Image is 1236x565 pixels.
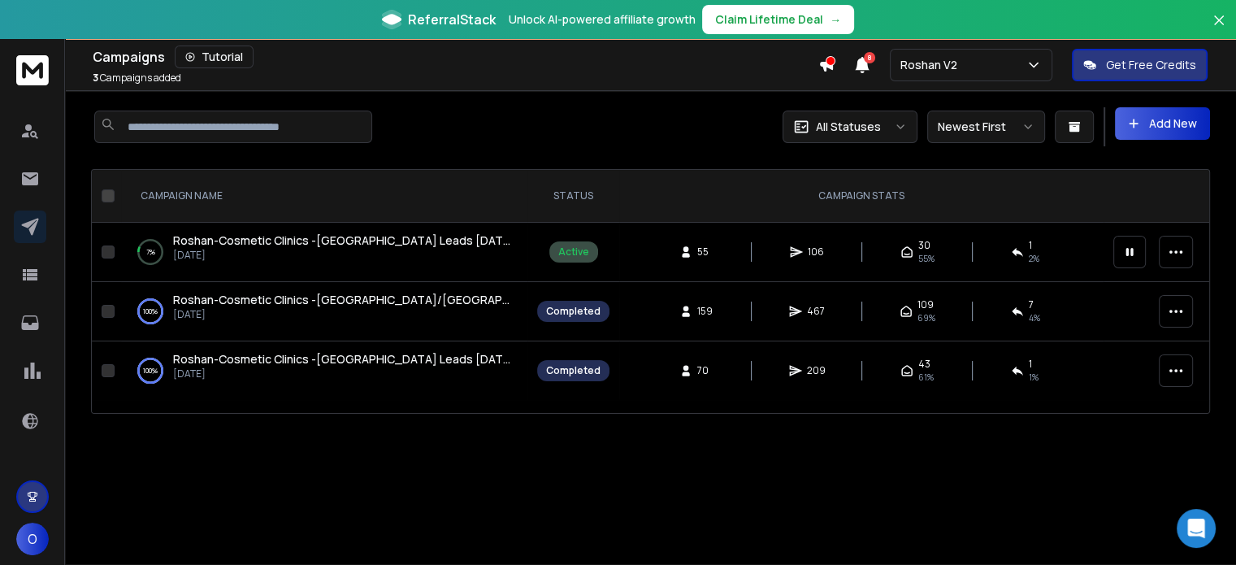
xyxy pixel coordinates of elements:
[1029,371,1039,384] span: 1 %
[173,249,511,262] p: [DATE]
[93,46,818,68] div: Campaigns
[697,305,713,318] span: 159
[864,52,875,63] span: 8
[121,223,527,282] td: 7%Roshan-Cosmetic Clinics -[GEOGRAPHIC_DATA] Leads [DATE][DATE]
[121,341,527,401] td: 100%Roshan-Cosmetic Clinics -[GEOGRAPHIC_DATA] Leads [DATE][DATE]
[900,57,964,73] p: Roshan V2
[173,292,511,308] a: Roshan-Cosmetic Clinics -[GEOGRAPHIC_DATA]/[GEOGRAPHIC_DATA]) Leads [DATE]
[697,246,713,259] span: 55
[546,305,601,318] div: Completed
[808,246,824,259] span: 106
[121,170,527,223] th: CAMPAIGN NAME
[918,239,930,252] span: 30
[918,371,934,384] span: 61 %
[1029,252,1039,265] span: 2 %
[93,71,98,85] span: 3
[121,282,527,341] td: 100%Roshan-Cosmetic Clinics -[GEOGRAPHIC_DATA]/[GEOGRAPHIC_DATA]) Leads [DATE][DATE]
[143,303,158,319] p: 100 %
[619,170,1104,223] th: CAMPAIGN STATS
[546,364,601,377] div: Completed
[917,298,934,311] span: 109
[697,364,713,377] span: 70
[173,308,511,321] p: [DATE]
[1177,509,1216,548] div: Open Intercom Messenger
[927,111,1045,143] button: Newest First
[917,311,935,324] span: 69 %
[1115,107,1210,140] button: Add New
[143,363,158,379] p: 100 %
[816,119,881,135] p: All Statuses
[1072,49,1208,81] button: Get Free Credits
[918,358,930,371] span: 43
[918,252,935,265] span: 55 %
[558,246,589,259] div: Active
[807,364,826,377] span: 209
[408,10,496,29] span: ReferralStack
[146,244,155,260] p: 7 %
[173,351,511,367] a: Roshan-Cosmetic Clinics -[GEOGRAPHIC_DATA] Leads [DATE]
[173,367,511,380] p: [DATE]
[173,351,514,367] span: Roshan-Cosmetic Clinics -[GEOGRAPHIC_DATA] Leads [DATE]
[173,292,645,307] span: Roshan-Cosmetic Clinics -[GEOGRAPHIC_DATA]/[GEOGRAPHIC_DATA]) Leads [DATE]
[1106,57,1196,73] p: Get Free Credits
[1029,311,1040,324] span: 4 %
[1029,358,1032,371] span: 1
[173,233,514,248] span: Roshan-Cosmetic Clinics -[GEOGRAPHIC_DATA] Leads [DATE]
[175,46,254,68] button: Tutorial
[93,72,181,85] p: Campaigns added
[509,11,696,28] p: Unlock AI-powered affiliate growth
[1208,10,1229,49] button: Close banner
[830,11,841,28] span: →
[527,170,619,223] th: STATUS
[702,5,854,34] button: Claim Lifetime Deal→
[16,523,49,555] button: O
[173,233,511,249] a: Roshan-Cosmetic Clinics -[GEOGRAPHIC_DATA] Leads [DATE]
[1029,239,1032,252] span: 1
[807,305,825,318] span: 467
[1029,298,1034,311] span: 7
